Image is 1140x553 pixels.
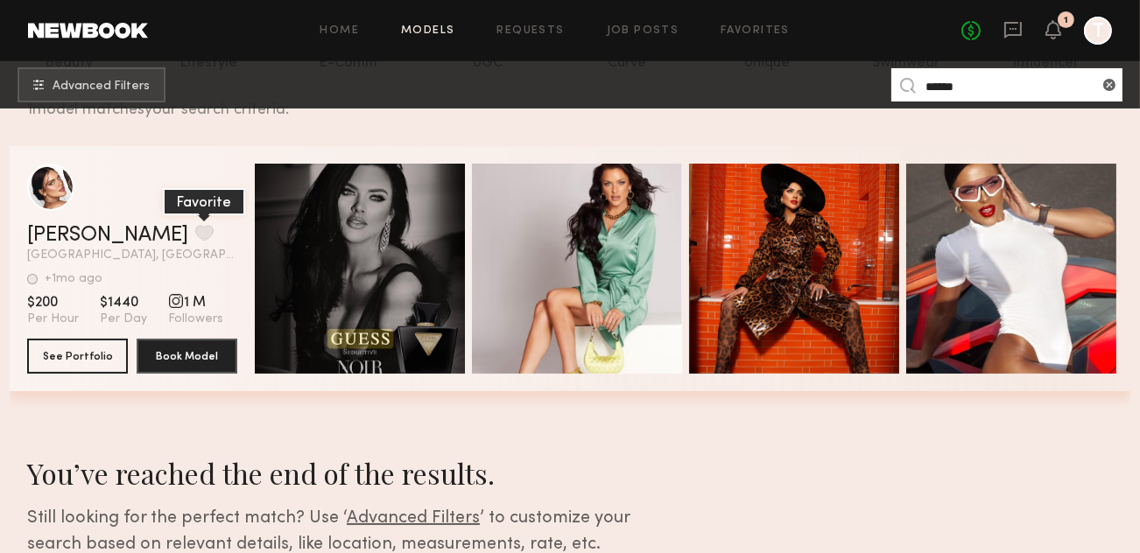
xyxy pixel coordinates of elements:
[18,67,165,102] button: Advanced Filters
[27,225,188,246] a: [PERSON_NAME]
[168,311,223,327] span: Followers
[137,339,237,374] button: Book Model
[347,510,480,527] span: Advanced Filters
[497,25,565,37] a: Requests
[168,294,223,311] span: 1 M
[27,339,128,374] button: See Portfolio
[100,311,147,327] span: Per Day
[100,294,147,311] span: $1440
[1084,17,1112,45] a: T
[45,273,102,285] div: +1mo ago
[27,311,79,327] span: Per Hour
[1064,16,1068,25] div: 1
[27,454,686,492] div: You’ve reached the end of the results.
[401,25,454,37] a: Models
[721,25,790,37] a: Favorites
[10,146,1130,412] div: grid
[27,294,79,311] span: $200
[53,80,150,93] span: Advanced Filters
[607,25,679,37] a: Job Posts
[320,25,360,37] a: Home
[27,249,237,262] span: [GEOGRAPHIC_DATA], [GEOGRAPHIC_DATA]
